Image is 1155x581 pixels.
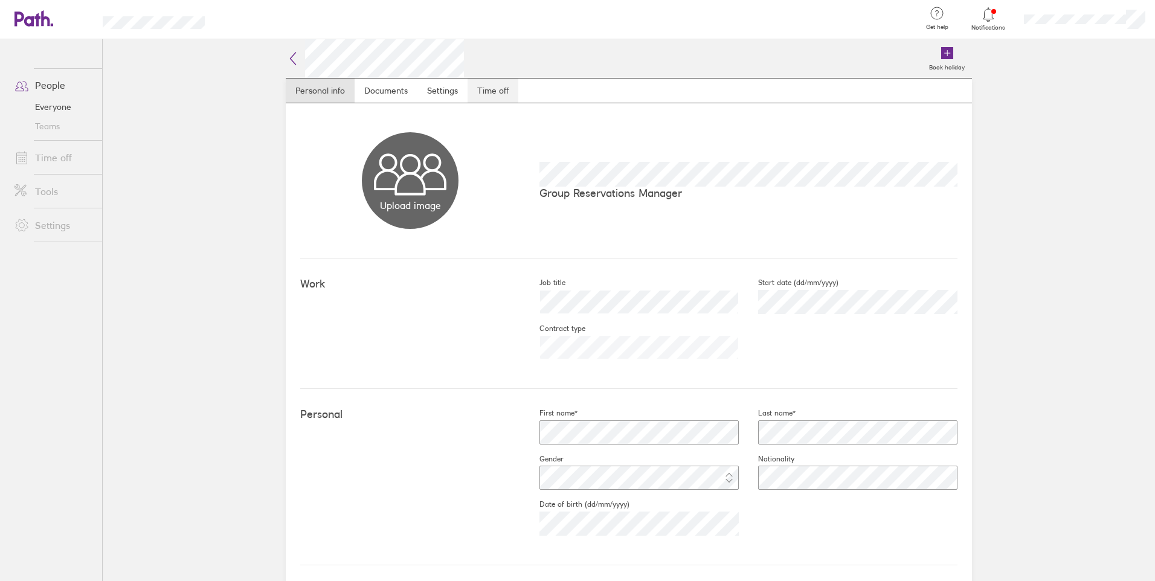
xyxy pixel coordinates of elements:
a: People [5,73,102,97]
a: Time off [5,146,102,170]
label: Start date (dd/mm/yyyy) [739,278,838,287]
label: Nationality [739,454,794,464]
p: Group Reservations Manager [539,187,957,199]
a: Notifications [969,6,1008,31]
label: First name* [520,408,577,418]
a: Settings [417,79,468,103]
a: Personal info [286,79,355,103]
label: Date of birth (dd/mm/yyyy) [520,499,629,509]
label: Contract type [520,324,585,333]
a: Settings [5,213,102,237]
label: Gender [520,454,564,464]
a: Documents [355,79,417,103]
h4: Work [300,278,520,290]
a: Book holiday [922,39,972,78]
span: Notifications [969,24,1008,31]
a: Tools [5,179,102,204]
span: Get help [918,24,957,31]
a: Time off [468,79,518,103]
a: Everyone [5,97,102,117]
label: Last name* [739,408,796,418]
label: Job title [520,278,565,287]
label: Book holiday [922,60,972,71]
h4: Personal [300,408,520,421]
a: Teams [5,117,102,136]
